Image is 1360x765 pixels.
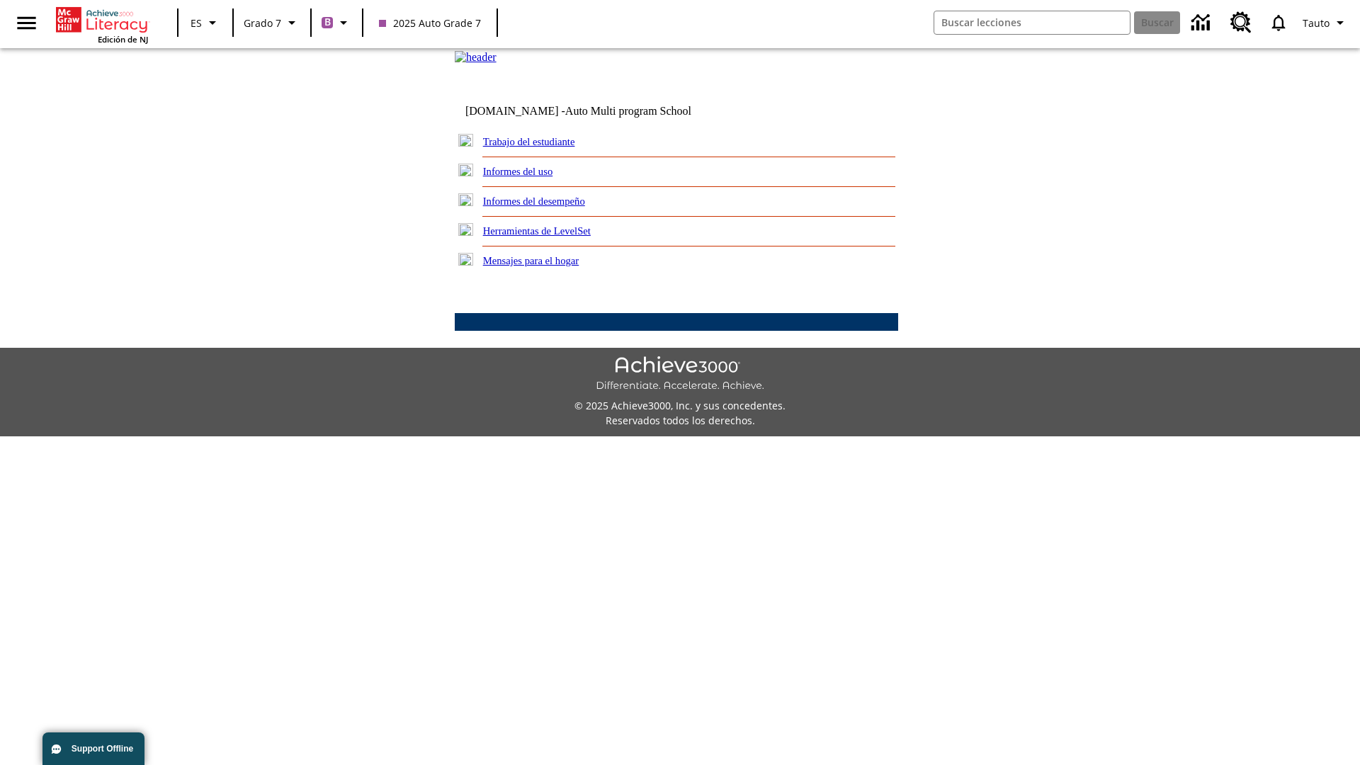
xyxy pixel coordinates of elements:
button: Support Offline [42,732,144,765]
a: Centro de información [1183,4,1222,42]
a: Mensajes para el hogar [483,255,579,266]
span: Tauto [1303,16,1330,30]
a: Trabajo del estudiante [483,136,575,147]
img: plus.gif [458,253,473,266]
img: plus.gif [458,134,473,147]
nobr: Auto Multi program School [565,105,691,117]
button: Perfil/Configuración [1297,10,1354,35]
a: Notificaciones [1260,4,1297,41]
button: Lenguaje: ES, Selecciona un idioma [183,10,228,35]
span: Support Offline [72,744,133,754]
a: Centro de recursos, Se abrirá en una pestaña nueva. [1222,4,1260,42]
button: Grado: Grado 7, Elige un grado [238,10,306,35]
input: Buscar campo [934,11,1130,34]
a: Herramientas de LevelSet [483,225,591,237]
img: plus.gif [458,164,473,176]
img: Achieve3000 Differentiate Accelerate Achieve [596,356,764,392]
span: Grado 7 [244,16,281,30]
img: plus.gif [458,223,473,236]
div: Portada [56,4,148,45]
span: B [324,13,331,31]
a: Informes del uso [483,166,553,177]
span: 2025 Auto Grade 7 [379,16,481,30]
button: Boost El color de la clase es morado/púrpura. Cambiar el color de la clase. [316,10,358,35]
td: [DOMAIN_NAME] - [465,105,726,118]
span: ES [191,16,202,30]
img: header [455,51,497,64]
img: plus.gif [458,193,473,206]
a: Informes del desempeño [483,195,585,207]
span: Edición de NJ [98,34,148,45]
button: Abrir el menú lateral [6,2,47,44]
